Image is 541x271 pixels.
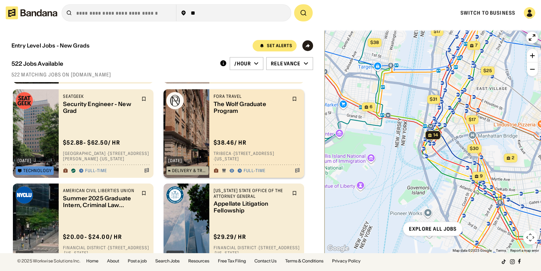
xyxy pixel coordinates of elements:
[433,132,438,138] span: 14
[510,249,539,252] a: Report a map error
[11,82,313,253] div: grid
[244,168,265,174] div: Full-time
[214,151,300,162] div: TriBeCa · [STREET_ADDRESS] · [US_STATE]
[166,186,184,204] img: New York State Office of the Attorney General logo
[409,226,457,231] div: Explore all jobs
[168,159,182,163] div: [DATE]
[285,259,323,263] a: Terms & Conditions
[63,101,137,114] div: Security Engineer - New Grad
[214,101,288,114] div: The Wolf Graduate Program
[63,245,149,256] div: Financial District · [STREET_ADDRESS] · [US_STATE]
[370,40,379,45] span: $38
[18,159,31,163] div: [DATE]
[188,259,209,263] a: Resources
[166,92,184,109] img: Fora Travel logo
[23,169,52,173] div: Technology
[63,188,137,194] div: American Civil Liberties Union
[470,146,479,151] span: $30
[63,195,137,209] div: Summer 2025 Graduate Intern, Criminal Law Reform Project
[11,60,63,67] div: 522 Jobs Available
[85,168,107,174] div: Full-time
[475,42,477,49] span: 7
[496,249,506,252] a: Terms (opens in new tab)
[326,244,350,253] a: Open this area in Google Maps (opens a new window)
[6,6,57,19] img: Bandana logotype
[63,151,149,162] div: [GEOGRAPHIC_DATA] · [STREET_ADDRESS][PERSON_NAME] · [US_STATE]
[214,139,247,146] div: $ 38.46 / hr
[433,29,440,34] span: $17
[512,155,515,161] span: 2
[370,104,372,110] span: 6
[16,92,33,109] img: SeatGeek logo
[63,139,120,146] div: $ 52.88 - $62.50 / hr
[430,96,437,102] span: $31
[11,71,313,78] div: 522 matching jobs on [DOMAIN_NAME]
[460,10,515,16] a: Switch to Business
[128,259,147,263] a: Post a job
[214,94,288,99] div: Fora Travel
[254,259,277,263] a: Contact Us
[480,173,483,179] span: 9
[234,60,251,67] div: /hour
[107,259,119,263] a: About
[332,259,361,263] a: Privacy Policy
[11,42,89,49] div: Entry Level Jobs - New Grads
[271,60,301,67] div: Relevance
[16,186,33,204] img: American Civil Liberties Union logo
[267,44,293,48] div: Set Alerts
[214,188,288,199] div: [US_STATE] State Office of the Attorney General
[214,233,246,241] div: $ 29.29 / hr
[214,201,288,214] div: Appellate Litigation Fellowship
[63,233,122,241] div: $ 20.00 - $24.00 / hr
[453,249,492,252] span: Map data ©2025 Google
[17,259,81,263] div: © 2025 Workwise Solutions Inc.
[483,68,492,73] span: $25
[218,259,246,263] a: Free Tax Filing
[214,245,300,256] div: Financial District · [STREET_ADDRESS] · [US_STATE]
[86,259,98,263] a: Home
[155,259,180,263] a: Search Jobs
[172,169,207,173] div: Delivery & Transportation
[63,94,137,99] div: SeatGeek
[523,230,537,245] button: Map camera controls
[326,244,350,253] img: Google
[468,117,476,122] span: $17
